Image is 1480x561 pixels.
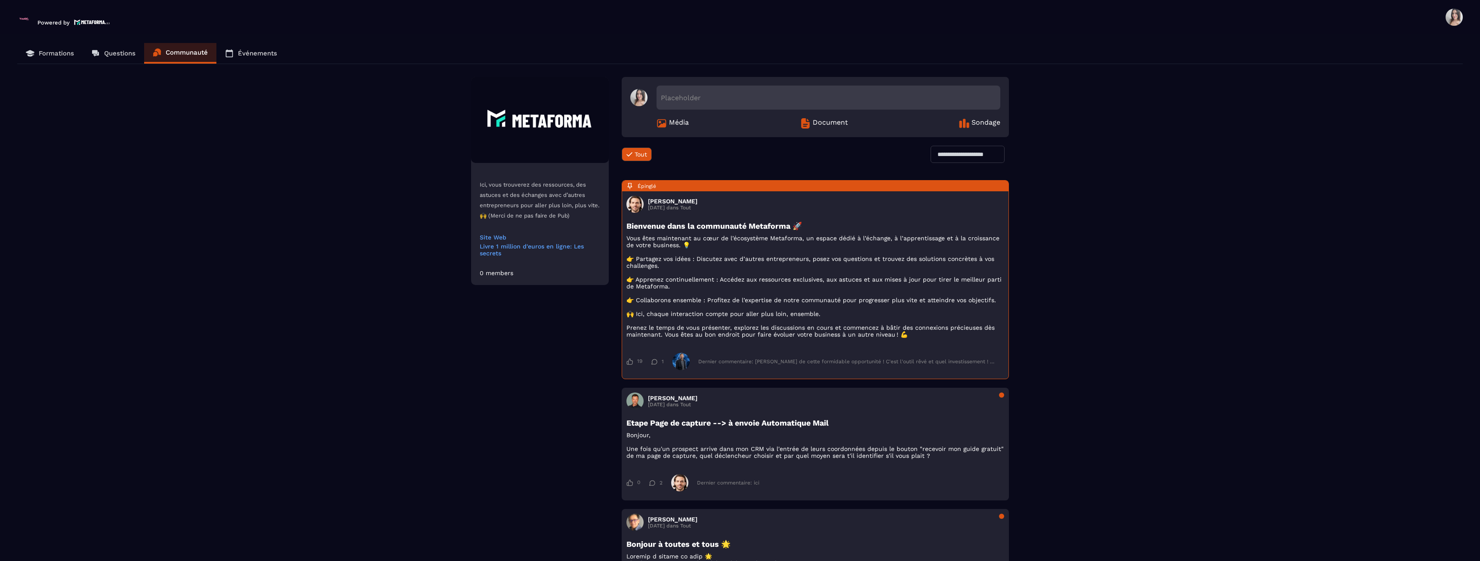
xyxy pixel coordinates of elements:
[648,198,697,205] h3: [PERSON_NAME]
[480,234,600,241] a: Site Web
[238,49,277,57] p: Événements
[662,359,664,365] span: 1
[971,118,1000,129] span: Sondage
[17,43,83,64] a: Formations
[648,402,697,408] p: [DATE] dans Tout
[83,43,144,64] a: Questions
[471,77,609,163] img: Community background
[648,205,697,211] p: [DATE] dans Tout
[648,395,697,402] h3: [PERSON_NAME]
[17,12,31,26] img: logo-branding
[648,516,697,523] h3: [PERSON_NAME]
[698,359,996,365] div: Dernier commentaire: [PERSON_NAME] de cette formidable opportunité ! C'est l'outil rêvé et quel i...
[813,118,848,129] span: Document
[144,43,216,64] a: Communauté
[697,480,759,486] div: Dernier commentaire: ici
[626,221,1004,230] h3: Bienvenue dans la communauté Metaforma 🚀
[635,151,647,158] span: Tout
[74,18,110,26] img: logo
[626,235,1004,338] p: Vous êtes maintenant au cœur de l’écosystème Metaforma, un espace dédié à l’échange, à l’apprenti...
[166,49,208,56] p: Communauté
[657,86,1000,110] div: Placeholder
[37,19,70,26] p: Powered by
[638,183,656,189] span: Épinglé
[480,270,513,276] div: 0 members
[648,523,697,529] p: [DATE] dans Tout
[39,49,74,57] p: Formations
[216,43,286,64] a: Événements
[480,243,600,257] a: Livre 1 million d'euros en ligne: Les secrets
[104,49,136,57] p: Questions
[637,358,642,365] span: 19
[626,432,1004,459] p: Bonjour, Une fois qu'un prospect arrive dans mon CRM via l'entrée de leurs coordonnées depuis le ...
[480,180,600,221] p: Ici, vous trouverez des ressources, des astuces et des échanges avec d’autres entrepreneurs pour ...
[637,479,640,486] span: 0
[660,480,663,486] span: 2
[669,118,689,129] span: Média
[626,540,1004,549] h3: Bonjour à toutes et tous 🌟
[626,418,1004,427] h3: Etape Page de capture --> à envoie Automatique Mail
